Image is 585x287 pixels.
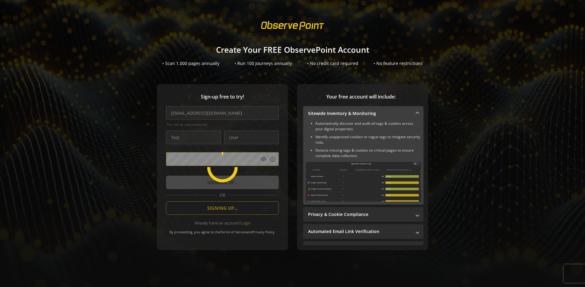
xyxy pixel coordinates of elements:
mat-expansion-panel-header: Sitewide Inventory & Monitoring [303,106,424,121]
div: • No credit card required [307,60,358,66]
mat-expansion-panel-header: Automated Email Link Verification [303,224,424,239]
div: Sitewide Inventory & Monitoring [303,121,424,205]
a: Terms of Service [220,230,246,234]
li: Identify unapproved cookies or rogue tags to mitigate security risks. [315,134,421,145]
mat-expansion-panel-header: Performance Monitoring with Web Vitals [303,241,424,256]
mat-panel-title: Privacy & Cookie Compliance [308,211,411,217]
div: • No feature restrictions [374,60,423,66]
mat-panel-title: Sitewide Inventory & Monitoring [308,110,411,117]
a: Privacy Policy [253,230,275,234]
mat-panel-title: Automated Email Link Verification [308,228,411,235]
div: • Scan 1,000 pages annually [162,60,219,66]
li: Detects missing tags & cookies on critical pages to ensure complete data collection. [315,148,421,159]
div: By proceeding, you agree to the and . [166,226,279,234]
li: Automatically discover and audit all tags & cookies across your digital properties. [315,121,421,132]
span: Your free account will include: [303,93,419,100]
img: Sitewide Inventory & Monitoring [306,162,421,202]
span: Sign-up free to try! [166,93,279,100]
div: • Run 100 Journeys annually [235,60,292,66]
mat-expansion-panel-header: Privacy & Cookie Compliance [303,207,424,222]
